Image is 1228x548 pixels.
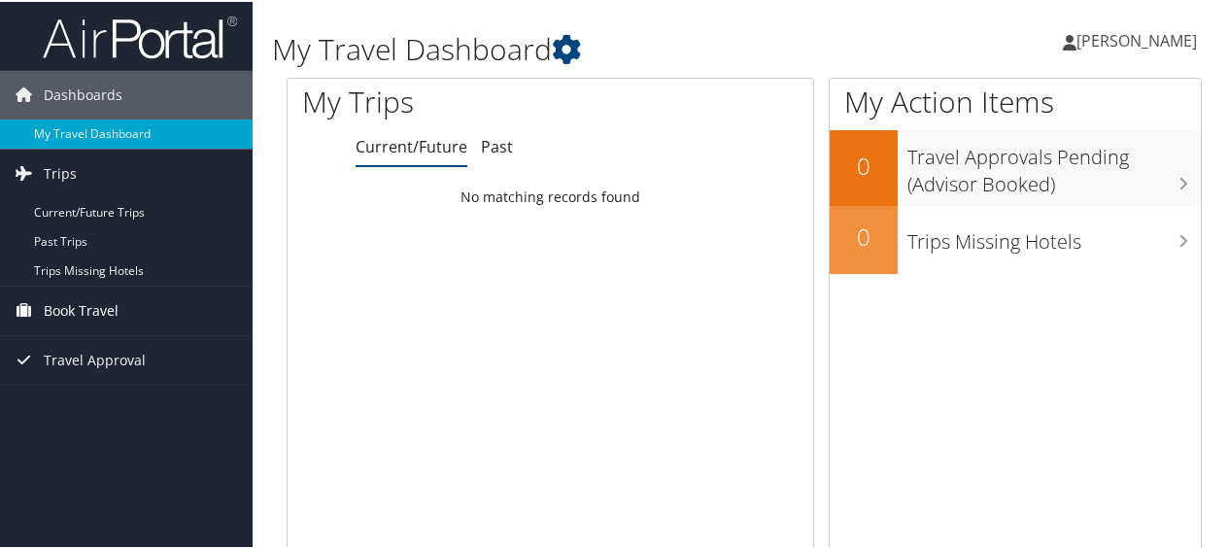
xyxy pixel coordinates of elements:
[43,13,237,58] img: airportal-logo.png
[302,80,580,120] h1: My Trips
[830,219,898,252] h2: 0
[288,178,813,213] td: No matching records found
[907,132,1201,196] h3: Travel Approvals Pending (Advisor Booked)
[44,69,122,118] span: Dashboards
[907,217,1201,254] h3: Trips Missing Hotels
[44,148,77,196] span: Trips
[356,134,467,155] a: Current/Future
[1076,28,1197,50] span: [PERSON_NAME]
[830,128,1201,203] a: 0Travel Approvals Pending (Advisor Booked)
[481,134,513,155] a: Past
[44,334,146,383] span: Travel Approval
[830,148,898,181] h2: 0
[44,285,119,333] span: Book Travel
[1063,10,1216,68] a: [PERSON_NAME]
[830,80,1201,120] h1: My Action Items
[830,204,1201,272] a: 0Trips Missing Hotels
[272,27,902,68] h1: My Travel Dashboard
